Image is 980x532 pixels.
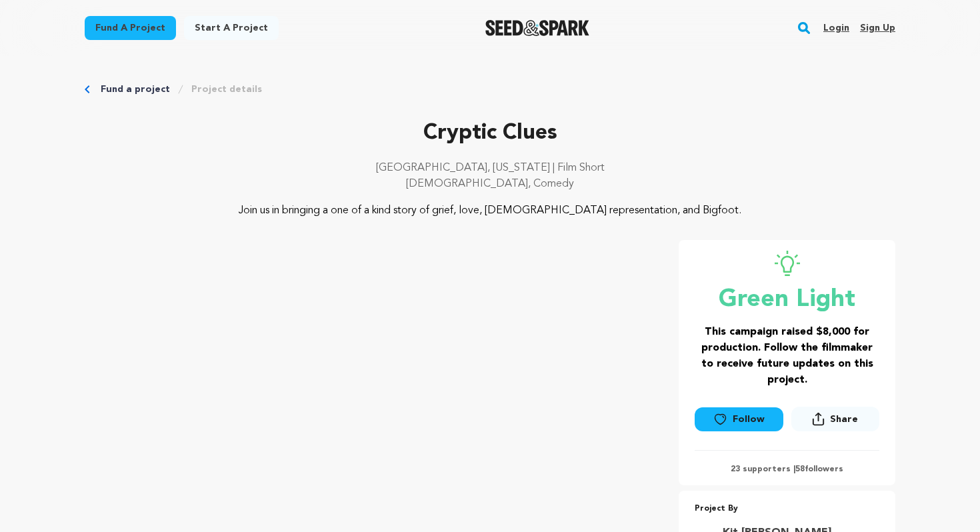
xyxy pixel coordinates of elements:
[860,17,895,39] a: Sign up
[695,464,879,475] p: 23 supporters | followers
[166,203,815,219] p: Join us in bringing a one of a kind story of grief, love, [DEMOGRAPHIC_DATA] representation, and ...
[85,117,895,149] p: Cryptic Clues
[85,16,176,40] a: Fund a project
[85,176,895,192] p: [DEMOGRAPHIC_DATA], Comedy
[823,17,849,39] a: Login
[485,20,590,36] a: Seed&Spark Homepage
[695,501,879,517] p: Project By
[795,465,805,473] span: 58
[791,407,879,437] span: Share
[184,16,279,40] a: Start a project
[695,324,879,388] h3: This campaign raised $8,000 for production. Follow the filmmaker to receive future updates on thi...
[485,20,590,36] img: Seed&Spark Logo Dark Mode
[695,287,879,313] p: Green Light
[85,83,895,96] div: Breadcrumb
[830,413,858,426] span: Share
[695,407,783,431] a: Follow
[191,83,262,96] a: Project details
[85,160,895,176] p: [GEOGRAPHIC_DATA], [US_STATE] | Film Short
[791,407,879,431] button: Share
[101,83,170,96] a: Fund a project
